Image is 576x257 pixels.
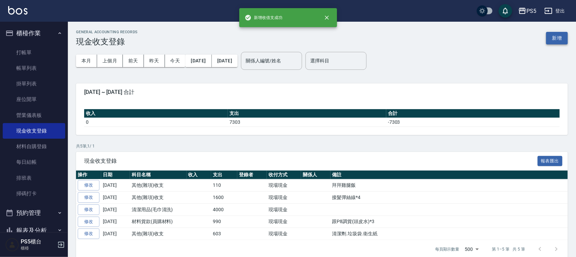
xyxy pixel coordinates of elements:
[267,228,301,240] td: 現場現金
[211,179,237,192] td: 110
[267,192,301,204] td: 現場現金
[3,186,65,201] a: 掃碼打卡
[3,204,65,222] button: 預約管理
[435,246,460,252] p: 每頁顯示數量
[78,217,99,227] a: 修改
[386,109,560,118] th: 合計
[267,171,301,179] th: 收付方式
[211,192,237,204] td: 1600
[3,139,65,154] a: 材料自購登錄
[3,76,65,92] a: 掛單列表
[3,92,65,107] a: 座位開單
[76,55,97,67] button: 本月
[78,204,99,215] a: 修改
[331,228,568,240] td: 清潔劑.垃圾袋.衛生紙
[21,245,55,251] p: 櫃檯
[78,229,99,239] a: 修改
[546,32,568,44] button: 新增
[84,89,560,96] span: [DATE] ~ [DATE] 合計
[101,203,130,216] td: [DATE]
[8,6,27,15] img: Logo
[499,4,512,18] button: save
[538,156,563,166] button: 報表匯出
[165,55,186,67] button: 今天
[492,246,525,252] p: 第 1–5 筆 共 5 筆
[237,171,267,179] th: 登錄者
[185,55,211,67] button: [DATE]
[76,143,568,149] p: 共 5 筆, 1 / 1
[130,216,187,228] td: 材料貨款(員購材料)
[3,170,65,186] a: 排班表
[78,180,99,191] a: 修改
[130,192,187,204] td: 其他(雜項)收支
[101,192,130,204] td: [DATE]
[538,157,563,164] a: 報表匯出
[130,171,187,179] th: 科目名稱
[3,107,65,123] a: 營業儀表板
[546,35,568,41] a: 新增
[84,118,228,126] td: 0
[97,55,123,67] button: 上個月
[144,55,165,67] button: 昨天
[130,228,187,240] td: 其他(雜項)收支
[76,30,138,34] h2: GENERAL ACCOUNTING RECORDS
[3,60,65,76] a: 帳單列表
[78,192,99,203] a: 修改
[245,14,283,21] span: 新增收借支成功
[21,238,55,245] h5: PS5櫃台
[3,154,65,170] a: 每日結帳
[542,5,568,17] button: 登出
[212,55,238,67] button: [DATE]
[228,109,386,118] th: 支出
[211,228,237,240] td: 603
[84,109,228,118] th: 收入
[130,179,187,192] td: 其他(雜項)收支
[101,228,130,240] td: [DATE]
[331,216,568,228] td: 跟P8調貨(頭皮水)*3
[267,179,301,192] td: 現場現金
[526,7,536,15] div: PS5
[5,238,19,252] img: Person
[331,179,568,192] td: 拜拜雞腿飯
[3,123,65,139] a: 現金收支登錄
[211,203,237,216] td: 4000
[267,203,301,216] td: 現場現金
[386,118,560,126] td: -7303
[3,45,65,60] a: 打帳單
[319,10,334,25] button: close
[228,118,386,126] td: 7303
[123,55,144,67] button: 前天
[101,216,130,228] td: [DATE]
[3,222,65,239] button: 報表及分析
[516,4,539,18] button: PS5
[3,24,65,42] button: 櫃檯作業
[267,216,301,228] td: 現場現金
[101,179,130,192] td: [DATE]
[84,158,538,164] span: 現金收支登錄
[187,171,211,179] th: 收入
[301,171,331,179] th: 關係人
[211,216,237,228] td: 990
[211,171,237,179] th: 支出
[101,171,130,179] th: 日期
[331,192,568,204] td: 接髮彈絲線*4
[331,171,568,179] th: 備註
[76,171,101,179] th: 操作
[76,37,138,46] h3: 現金收支登錄
[130,203,187,216] td: 清潔用品(毛巾清洗)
